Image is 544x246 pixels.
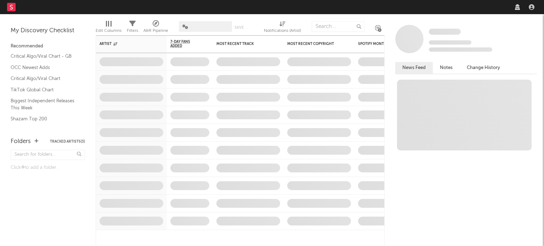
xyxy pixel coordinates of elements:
div: Most Recent Track [216,42,270,46]
a: TikTok Global Chart [11,86,78,94]
button: Save [234,25,244,29]
span: Tracking Since: [DATE] [429,40,471,45]
div: Folders [11,137,31,146]
div: Click to add a folder. [11,164,85,172]
button: Notes [433,62,460,74]
span: Some Artist [429,29,461,35]
div: Notifications (Artist) [264,27,301,35]
input: Search for folders... [11,150,85,160]
button: News Feed [395,62,433,74]
div: Artist [100,42,153,46]
div: Filters [127,18,138,38]
a: Some Artist [429,28,461,35]
a: Shazam Top 200 [11,115,78,123]
a: Critical Algo/Viral Chart - GB [11,52,78,60]
button: Tracked Artists(3) [50,140,85,143]
div: Edit Columns [96,18,121,38]
a: OCC Newest Adds [11,64,78,71]
span: 7-Day Fans Added [170,40,199,48]
div: Edit Columns [96,27,121,35]
div: My Discovery Checklist [11,27,85,35]
div: Most Recent Copyright [287,42,340,46]
div: Recommended [11,42,85,51]
div: Filters [127,27,138,35]
span: 0 fans last week [429,47,492,52]
div: Spotify Monthly Listeners [358,42,411,46]
input: Search... [312,21,365,32]
a: Critical Algo/Viral Chart [11,75,78,82]
div: Notifications (Artist) [264,18,301,38]
div: A&R Pipeline [143,27,168,35]
div: A&R Pipeline [143,18,168,38]
button: Change History [460,62,507,74]
a: Biggest Independent Releases This Week [11,97,78,111]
